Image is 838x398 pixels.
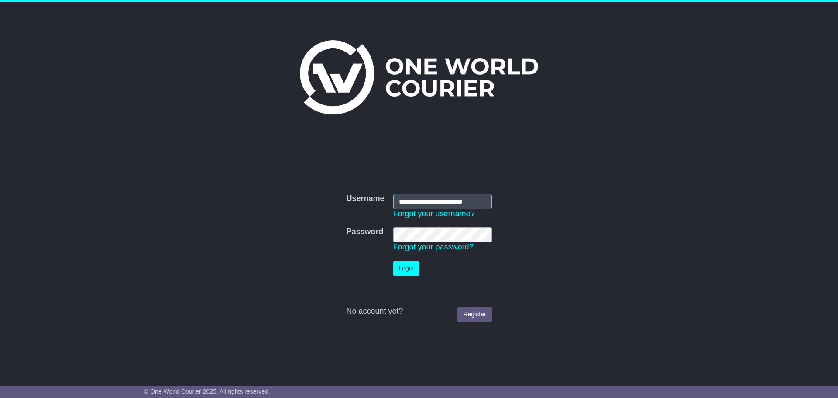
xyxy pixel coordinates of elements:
a: Register [457,307,491,322]
a: Forgot your username? [393,209,475,218]
button: Login [393,261,419,276]
a: Forgot your password? [393,242,474,251]
span: © One World Courier 2025. All rights reserved. [144,388,270,395]
label: Password [346,227,383,237]
img: One World [300,40,538,114]
div: No account yet? [346,307,491,316]
label: Username [346,194,384,204]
